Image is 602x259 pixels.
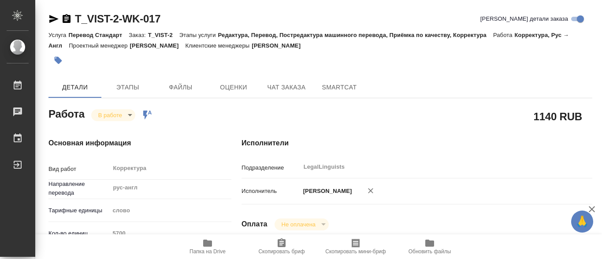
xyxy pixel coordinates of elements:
[109,203,231,218] div: слово
[69,42,130,49] p: Проектный менеджер
[61,14,72,24] button: Скопировать ссылку
[218,32,493,38] p: Редактура, Перевод, Постредактура машинного перевода, Приёмка по качеству, Корректура
[109,227,231,240] input: Пустое поле
[48,32,68,38] p: Услуга
[48,180,109,197] p: Направление перевода
[575,212,590,231] span: 🙏
[96,111,125,119] button: В работе
[275,218,329,230] div: В работе
[179,32,218,38] p: Этапы услуги
[480,15,568,23] span: [PERSON_NAME] детали заказа
[242,219,268,229] h4: Оплата
[54,82,96,93] span: Детали
[75,13,160,25] a: T_VIST-2-WK-017
[242,187,300,196] p: Исполнитель
[393,234,467,259] button: Обновить файлы
[48,229,109,238] p: Кол-во единиц
[361,181,380,200] button: Удалить исполнителя
[160,82,202,93] span: Файлы
[265,82,308,93] span: Чат заказа
[48,206,109,215] p: Тарифные единицы
[107,82,149,93] span: Этапы
[258,248,305,255] span: Скопировать бриф
[212,82,255,93] span: Оценки
[245,234,319,259] button: Скопировать бриф
[534,109,582,124] h2: 1140 RUB
[48,105,85,121] h2: Работа
[129,32,148,38] p: Заказ:
[242,163,300,172] p: Подразделение
[48,138,206,148] h4: Основная информация
[68,32,129,38] p: Перевод Стандарт
[190,248,226,255] span: Папка на Drive
[300,187,352,196] p: [PERSON_NAME]
[48,51,68,70] button: Добавить тэг
[186,42,252,49] p: Клиентские менеджеры
[252,42,307,49] p: [PERSON_NAME]
[318,82,360,93] span: SmartCat
[409,248,451,255] span: Обновить файлы
[48,14,59,24] button: Скопировать ссылку для ЯМессенджера
[48,165,109,174] p: Вид работ
[279,221,318,228] button: Не оплачена
[242,138,592,148] h4: Исполнители
[325,248,386,255] span: Скопировать мини-бриф
[148,32,179,38] p: T_VIST-2
[493,32,515,38] p: Работа
[91,109,135,121] div: В работе
[319,234,393,259] button: Скопировать мини-бриф
[571,211,593,233] button: 🙏
[171,234,245,259] button: Папка на Drive
[130,42,186,49] p: [PERSON_NAME]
